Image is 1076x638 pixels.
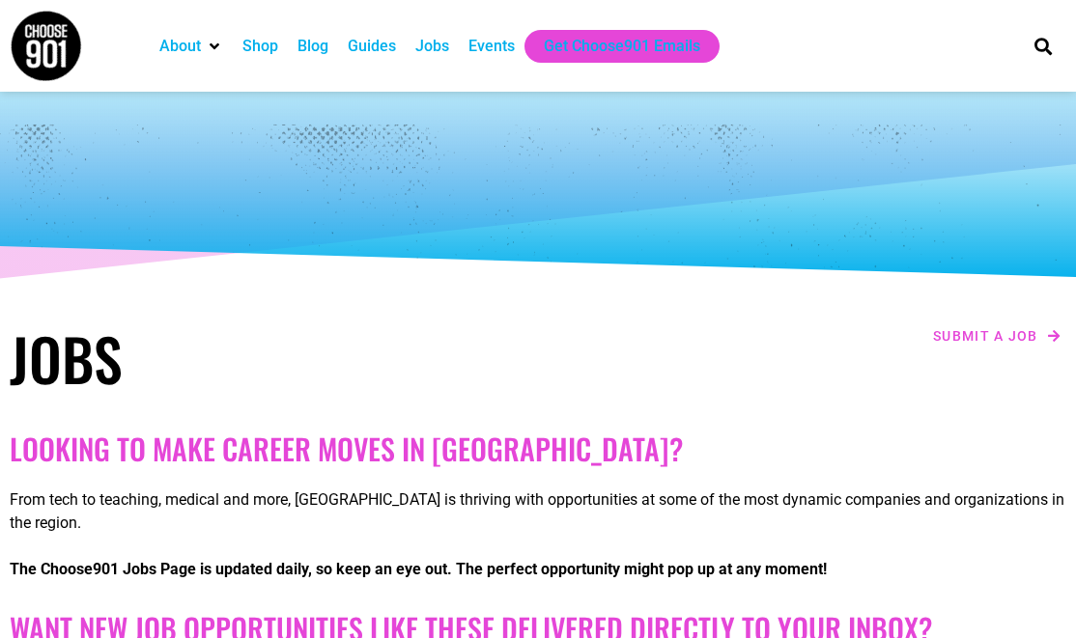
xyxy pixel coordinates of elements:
[10,488,1066,535] p: From tech to teaching, medical and more, [GEOGRAPHIC_DATA] is thriving with opportunities at some...
[10,323,528,393] h1: Jobs
[348,35,396,58] a: Guides
[150,30,1005,63] nav: Main nav
[150,30,233,63] div: About
[468,35,515,58] a: Events
[159,35,201,58] a: About
[297,35,328,58] a: Blog
[1028,30,1060,62] div: Search
[933,329,1038,343] span: Submit a job
[544,35,700,58] a: Get Choose901 Emails
[927,323,1066,348] a: Submit a job
[10,431,1066,466] h2: Looking to make career moves in [GEOGRAPHIC_DATA]?
[415,35,449,58] a: Jobs
[10,560,827,578] strong: The Choose901 Jobs Page is updated daily, so keep an eye out. The perfect opportunity might pop u...
[242,35,278,58] a: Shop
